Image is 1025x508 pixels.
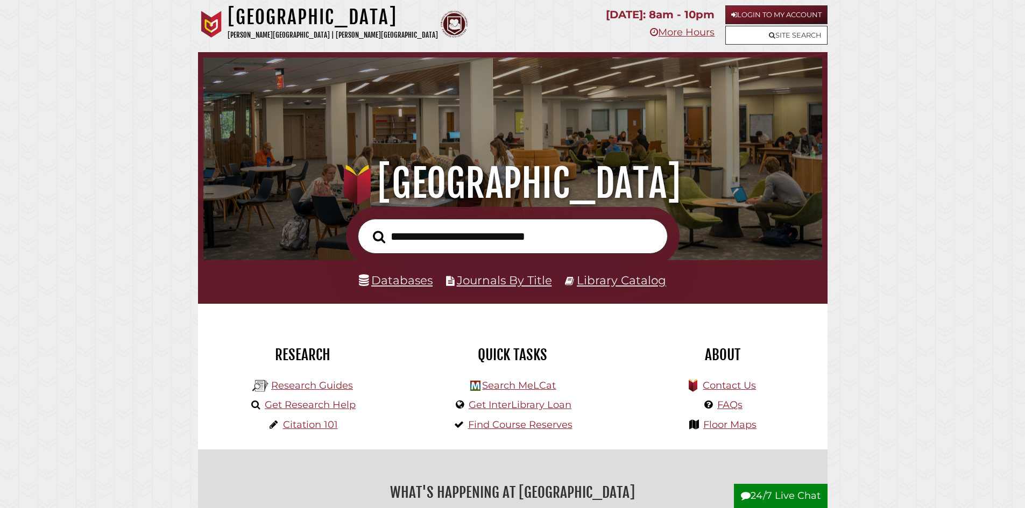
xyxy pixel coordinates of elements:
a: Library Catalog [577,273,666,287]
a: Research Guides [271,380,353,391]
img: Calvin Theological Seminary [441,11,468,38]
a: Search MeLCat [482,380,556,391]
button: Search [367,227,391,247]
a: Find Course Reserves [468,419,572,431]
a: Databases [359,273,433,287]
a: Journals By Title [457,273,552,287]
h2: About [626,346,819,364]
img: Calvin University [198,11,225,38]
i: Search [373,230,385,244]
h1: [GEOGRAPHIC_DATA] [218,160,807,207]
a: Get InterLibrary Loan [469,399,571,411]
h2: Research [206,346,400,364]
img: Hekman Library Logo [252,378,268,394]
a: FAQs [717,399,743,411]
a: Citation 101 [283,419,338,431]
h2: Quick Tasks [416,346,610,364]
a: Get Research Help [265,399,356,411]
h2: What's Happening at [GEOGRAPHIC_DATA] [206,480,819,505]
a: Floor Maps [703,419,757,431]
img: Hekman Library Logo [470,381,480,391]
p: [PERSON_NAME][GEOGRAPHIC_DATA] | [PERSON_NAME][GEOGRAPHIC_DATA] [228,29,438,41]
p: [DATE]: 8am - 10pm [606,5,715,24]
a: Site Search [725,26,828,45]
h1: [GEOGRAPHIC_DATA] [228,5,438,29]
a: Login to My Account [725,5,828,24]
a: Contact Us [703,380,756,391]
a: More Hours [650,26,715,38]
